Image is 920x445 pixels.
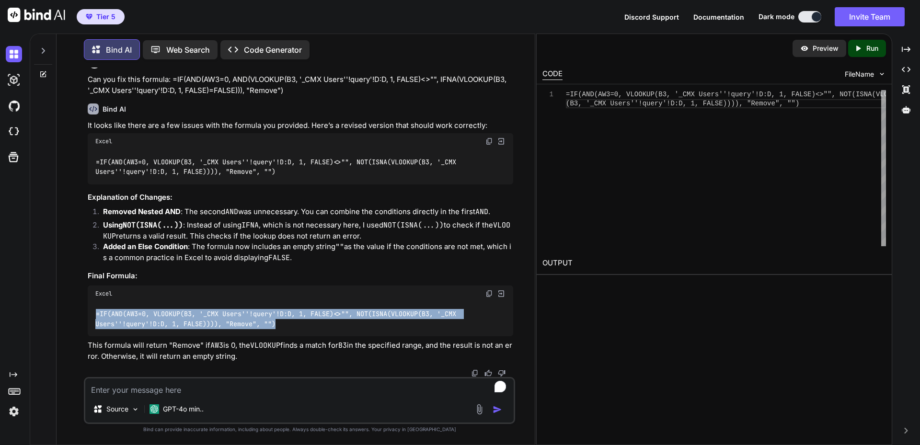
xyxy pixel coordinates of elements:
span: Discord Support [624,13,679,21]
span: Documentation [693,13,744,21]
img: chevron down [878,70,886,78]
code: "" [335,242,344,251]
img: Pick Models [131,405,139,413]
button: Discord Support [624,12,679,22]
img: like [484,369,492,377]
img: Open in Browser [497,289,506,298]
code: AW3 [210,341,223,350]
p: Run [866,44,878,53]
p: Web Search [166,44,210,56]
p: This formula will return "Remove" if is 0, the finds a match for in the specified range, and the ... [88,340,513,362]
li: : The second was unnecessary. You can combine the conditions directly in the first . [95,206,513,220]
h3: Explanation of Changes: [88,192,513,203]
code: VLOOKUP [250,341,280,350]
p: GPT-4o min.. [163,404,204,414]
span: Dark mode [759,12,794,22]
img: settings [6,403,22,420]
p: Code Generator [244,44,302,56]
p: Bind AI [106,44,132,56]
span: (B3, '_CMX Users''!query'!D:D, 1, FALSE)))), "Remo [566,100,767,107]
span: Excel [95,137,112,145]
h2: OUTPUT [537,252,892,274]
li: : The formula now includes an empty string as the value if the conditions are not met, which is a... [95,241,513,263]
code: IFNA [241,220,259,230]
code: =IF(AND(AW3=0, VLOOKUP(B3, '_CMX Users''!query'!D:D, 1, FALSE)<>"", NOT(ISNA(VLOOKUP(B3, '_CMX Us... [95,309,460,329]
img: copy [485,137,493,145]
p: Bind can provide inaccurate information, including about people. Always double-check its answers.... [84,426,515,433]
span: Excel [95,290,112,297]
strong: Added an Else Condition [103,242,188,251]
img: Bind AI [8,8,65,22]
p: Can you fix this formula: =IF(AND(AW3=0, AND(VLOOKUP(B3, '_CMX Users''!query'!D:D, 1, FALSE)<>"",... [88,74,513,96]
span: Tier 5 [96,12,115,22]
span: ve", "") [767,100,799,107]
p: Source [106,404,128,414]
span: FileName [845,69,874,79]
img: Open in Browser [497,137,506,146]
img: copy [485,290,493,297]
img: GPT-4o mini [149,404,159,414]
code: FALSE [268,253,290,262]
img: copy [471,369,479,377]
li: : Instead of using , which is not necessary here, I used to check if the returns a valid result. ... [95,220,513,241]
button: Documentation [693,12,744,22]
h3: Final Formula: [88,271,513,282]
img: githubDark [6,98,22,114]
img: dislike [498,369,506,377]
h6: Bind AI [103,104,126,114]
p: It looks like there are a few issues with the formula you provided. Here’s a revised version that... [88,120,513,131]
button: Invite Team [835,7,905,26]
code: AND [475,207,488,217]
img: darkAi-studio [6,72,22,88]
span: =IF(AND(AW3=0, VLOOKUP(B3, '_CMX Users''!query'!D: [566,91,767,98]
img: premium [86,14,92,20]
code: AND [225,207,238,217]
code: VLOOKUP [103,220,510,241]
img: preview [800,44,809,53]
code: =IF(AND(AW3=0, VLOOKUP(B3, '_CMX Users''!query'!D:D, 1, FALSE)<>"", NOT(ISNA(VLOOKUP(B3, '_CMX Us... [95,157,460,177]
strong: Using [103,220,183,229]
img: icon [493,405,502,414]
code: B3 [338,341,347,350]
strong: Removed Nested AND [103,207,181,216]
p: Preview [813,44,839,53]
code: NOT(ISNA(...)) [383,220,444,230]
button: premiumTier 5 [77,9,125,24]
textarea: To enrich screen reader interactions, please activate Accessibility in Grammarly extension settings [85,378,514,396]
span: D, 1, FALSE)<>"", NOT(ISNA(VLOOKUP [767,91,904,98]
img: cloudideIcon [6,124,22,140]
img: darkChat [6,46,22,62]
img: attachment [474,404,485,415]
div: CODE [542,68,563,80]
code: NOT(ISNA(...)) [123,220,183,230]
div: 1 [542,90,553,99]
